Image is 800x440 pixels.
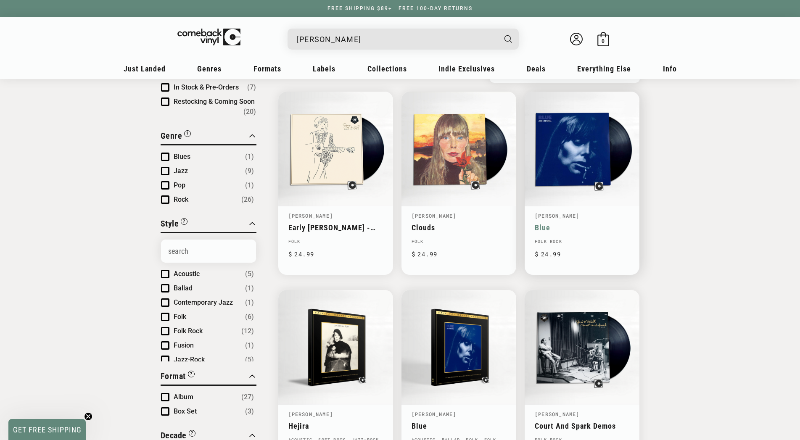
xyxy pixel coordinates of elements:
span: Number of products: (5) [245,269,254,279]
span: Folk [174,313,186,321]
span: Box Set [174,407,197,415]
a: [PERSON_NAME] [535,212,580,219]
span: Jazz [174,167,188,175]
a: [PERSON_NAME] [535,411,580,417]
span: Number of products: (1) [245,298,254,308]
button: Close teaser [84,412,92,421]
a: [PERSON_NAME] [412,212,457,219]
span: Format [161,371,186,381]
span: In Stock & Pre-Orders [174,83,239,91]
span: Deals [527,64,546,73]
span: Ballad [174,284,193,292]
div: GET FREE SHIPPINGClose teaser [8,419,86,440]
span: Acoustic [174,270,200,278]
span: Style [161,219,179,229]
span: Number of products: (5) [245,355,254,365]
a: Hejira [288,422,383,430]
span: Number of products: (20) [243,107,256,117]
button: Filter by Style [161,217,188,232]
span: Number of products: (27) [241,392,254,402]
a: Blue [535,223,629,232]
span: Number of products: (3) [245,406,254,416]
span: 0 [602,38,605,44]
span: Jazz-Rock [174,356,205,364]
span: Number of products: (7) [247,82,256,92]
input: Search Options [161,240,256,263]
span: Number of products: (1) [245,283,254,293]
span: Number of products: (9) [245,166,254,176]
button: Filter by Genre [161,129,191,144]
span: Indie Exclusives [438,64,495,73]
a: Blue [412,422,506,430]
span: Number of products: (1) [245,340,254,350]
span: Number of products: (1) [245,180,254,190]
span: Genres [197,64,222,73]
input: When autocomplete results are available use up and down arrows to review and enter to select [297,31,496,48]
span: Formats [253,64,281,73]
span: Everything Else [577,64,631,73]
a: [PERSON_NAME] [412,411,457,417]
span: Blues [174,153,190,161]
span: Album [174,393,193,401]
a: Early [PERSON_NAME] - 1963 [288,223,383,232]
span: Number of products: (6) [245,312,254,322]
span: Fusion [174,341,194,349]
button: Search [497,29,520,50]
span: Pop [174,181,185,189]
span: GET FREE SHIPPING [13,425,82,434]
a: [PERSON_NAME] [288,212,333,219]
a: Clouds [412,223,506,232]
button: Filter by Format [161,370,195,385]
span: Collections [367,64,407,73]
a: [PERSON_NAME] [288,411,333,417]
span: Number of products: (26) [241,195,254,205]
div: Search [288,29,519,50]
span: Labels [313,64,335,73]
span: Folk Rock [174,327,203,335]
span: Rock [174,195,188,203]
span: Contemporary Jazz [174,298,233,306]
span: Just Landed [124,64,166,73]
span: Genre [161,131,182,141]
span: Number of products: (12) [241,326,254,336]
span: Restocking & Coming Soon [174,97,255,105]
span: Info [663,64,677,73]
a: FREE SHIPPING $89+ | FREE 100-DAY RETURNS [319,5,481,11]
a: Court And Spark Demos [535,422,629,430]
span: Number of products: (1) [245,152,254,162]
